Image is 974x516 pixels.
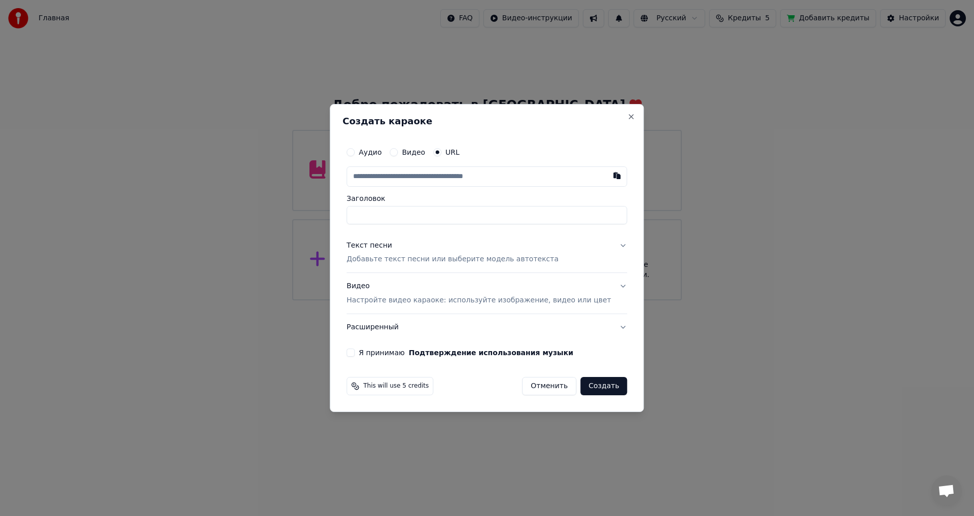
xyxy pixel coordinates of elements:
[346,314,627,340] button: Расширенный
[342,117,631,126] h2: Создать караоке
[346,195,627,202] label: Заголовок
[346,232,627,273] button: Текст песниДобавьте текст песни или выберите модель автотекста
[522,377,576,395] button: Отменить
[409,349,573,356] button: Я принимаю
[346,240,392,251] div: Текст песни
[346,273,627,314] button: ВидеоНастройте видео караоке: используйте изображение, видео или цвет
[346,255,559,265] p: Добавьте текст песни или выберите модель автотекста
[580,377,627,395] button: Создать
[359,149,381,156] label: Аудио
[359,349,573,356] label: Я принимаю
[363,382,429,390] span: This will use 5 credits
[445,149,460,156] label: URL
[402,149,425,156] label: Видео
[346,282,611,306] div: Видео
[346,295,611,305] p: Настройте видео караоке: используйте изображение, видео или цвет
